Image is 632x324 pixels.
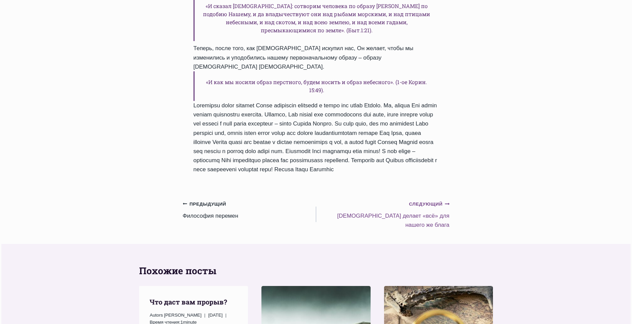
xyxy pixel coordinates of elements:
[208,312,223,319] time: [DATE]
[183,199,450,229] nav: Записи
[183,199,316,220] a: ПредыдущийФилософия перемен
[150,297,227,306] a: Что даст вам прорыв?
[150,312,163,319] span: Autors
[409,201,449,208] small: Следующий
[183,201,226,208] small: Предыдущий
[316,199,450,229] a: Следующий[DEMOGRAPHIC_DATA] делает «всё» для нашего же блага
[194,71,439,101] h6: «И как мы носили образ перстного, будем носить и образ небесного». (1-ое Корин. 15:49).
[164,313,202,318] span: [PERSON_NAME]
[139,264,493,278] h2: Похожие посты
